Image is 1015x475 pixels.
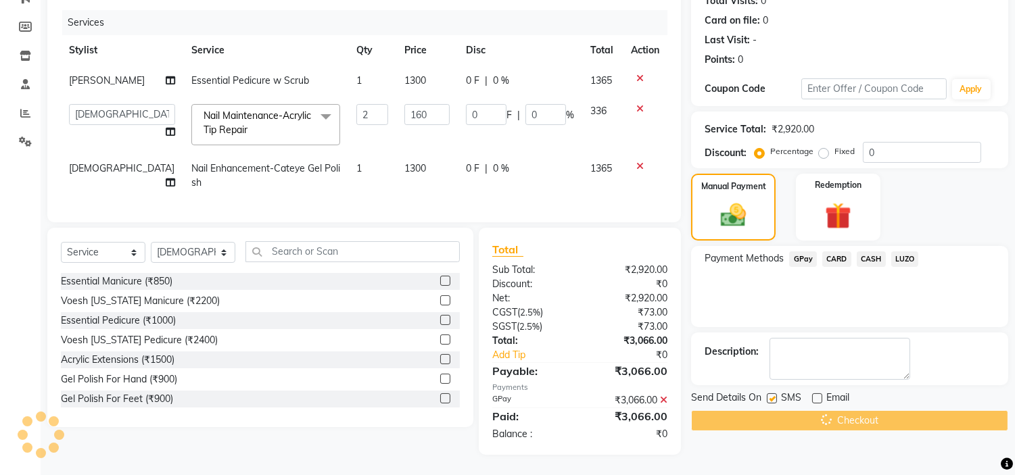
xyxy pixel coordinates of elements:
[701,180,766,193] label: Manual Payment
[482,334,580,348] div: Total:
[580,408,678,424] div: ₹3,066.00
[61,372,177,386] div: Gel Polish For Hand (₹900)
[590,162,612,174] span: 1365
[61,314,176,328] div: Essential Pedicure (₹1000)
[356,74,362,86] span: 1
[623,35,667,66] th: Action
[705,122,766,136] div: Service Total:
[404,162,426,174] span: 1300
[772,122,814,136] div: ₹2,920.00
[61,35,183,66] th: Stylist
[580,320,678,334] div: ₹73.00
[822,251,851,267] span: CARD
[770,145,813,157] label: Percentage
[801,78,946,99] input: Enter Offer / Coupon Code
[69,74,145,86] span: [PERSON_NAME]
[817,199,859,232] img: _gift.svg
[61,353,174,367] div: Acrylic Extensions (₹1500)
[566,108,574,122] span: %
[952,79,991,99] button: Apply
[61,333,218,347] div: Voesh [US_STATE] Pedicure (₹2400)
[493,161,509,176] span: 0 %
[492,320,517,332] span: SGST
[590,74,612,86] span: 1365
[891,251,919,267] span: LUZO
[191,162,340,189] span: Nail Enhancement-Cateye Gel Polish
[458,35,582,66] th: Disc
[519,321,540,332] span: 2.5%
[705,146,747,160] div: Discount:
[580,291,678,305] div: ₹2,920.00
[356,162,362,174] span: 1
[738,53,743,67] div: 0
[404,74,426,86] span: 1300
[482,263,580,277] div: Sub Total:
[482,363,580,379] div: Payable:
[705,14,760,28] div: Card on file:
[580,427,678,441] div: ₹0
[580,334,678,348] div: ₹3,066.00
[492,306,517,318] span: CGST
[753,33,757,47] div: -
[763,14,768,28] div: 0
[482,393,580,407] div: GPay
[506,108,512,122] span: F
[705,345,759,359] div: Description:
[485,161,488,176] span: |
[61,274,172,289] div: Essential Manicure (₹850)
[247,124,254,136] a: x
[580,305,678,320] div: ₹73.00
[520,307,540,318] span: 2.5%
[466,161,479,176] span: 0 F
[815,179,861,191] label: Redemption
[245,241,460,262] input: Search or Scan
[596,348,678,362] div: ₹0
[834,145,855,157] label: Fixed
[580,277,678,291] div: ₹0
[61,294,220,308] div: Voesh [US_STATE] Manicure (₹2200)
[482,305,580,320] div: ( )
[204,109,311,136] span: Nail Maintenance-Acrylic Tip Repair
[713,201,753,230] img: _cash.svg
[482,277,580,291] div: Discount:
[482,348,596,362] a: Add Tip
[492,382,667,393] div: Payments
[482,427,580,441] div: Balance :
[69,162,174,174] span: [DEMOGRAPHIC_DATA]
[580,263,678,277] div: ₹2,920.00
[466,74,479,88] span: 0 F
[705,251,784,266] span: Payment Methods
[482,320,580,334] div: ( )
[485,74,488,88] span: |
[492,243,523,257] span: Total
[789,251,817,267] span: GPay
[826,391,849,407] span: Email
[582,35,623,66] th: Total
[183,35,348,66] th: Service
[61,392,173,406] div: Gel Polish For Feet (₹900)
[62,10,678,35] div: Services
[590,105,607,117] span: 336
[396,35,458,66] th: Price
[517,108,520,122] span: |
[580,393,678,407] div: ₹3,066.00
[691,391,761,407] span: Send Details On
[705,33,750,47] div: Last Visit:
[857,251,886,267] span: CASH
[348,35,396,66] th: Qty
[482,408,580,424] div: Paid:
[705,53,735,67] div: Points:
[580,363,678,379] div: ₹3,066.00
[493,74,509,88] span: 0 %
[781,391,801,407] span: SMS
[705,82,801,96] div: Coupon Code
[191,74,309,86] span: Essential Pedicure w Scrub
[482,291,580,305] div: Net:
